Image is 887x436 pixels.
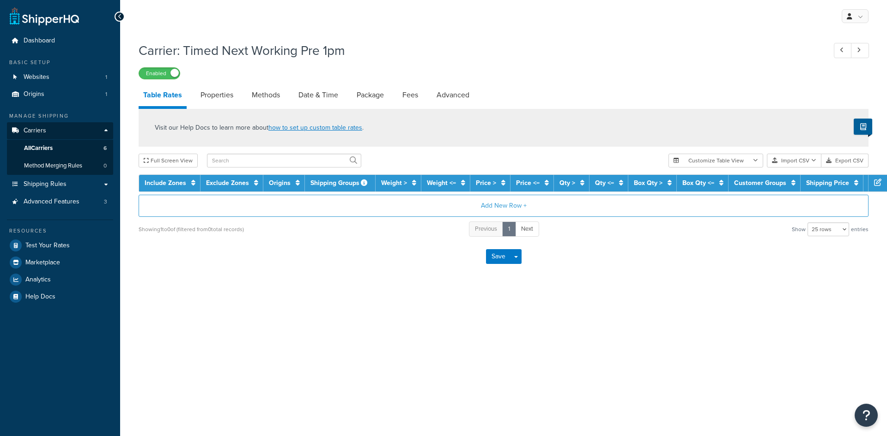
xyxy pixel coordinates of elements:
[767,154,821,167] button: Import CSV
[634,178,662,188] a: Box Qty >
[268,123,362,132] a: how to set up custom table rates
[155,123,364,133] p: Visit our Help Docs to learn more about .
[7,227,113,235] div: Resources
[24,73,49,81] span: Websites
[7,32,113,49] a: Dashboard
[139,42,817,60] h1: Carrier: Timed Next Working Pre 1pm
[851,223,869,236] span: entries
[682,178,714,188] a: Box Qty <=
[7,157,113,174] a: Method Merging Rules0
[103,162,107,170] span: 0
[305,175,376,191] th: Shipping Groups
[196,84,238,106] a: Properties
[294,84,343,106] a: Date & Time
[595,178,614,188] a: Qty <=
[398,84,423,106] a: Fees
[734,178,786,188] a: Customer Groups
[24,127,46,135] span: Carriers
[139,68,180,79] label: Enabled
[476,178,496,188] a: Price >
[206,178,249,188] a: Exclude Zones
[104,198,107,206] span: 3
[7,193,113,210] li: Advanced Features
[24,162,82,170] span: Method Merging Rules
[792,223,806,236] span: Show
[7,59,113,66] div: Basic Setup
[7,176,113,193] a: Shipping Rules
[834,43,852,58] a: Previous Record
[7,112,113,120] div: Manage Shipping
[247,84,285,106] a: Methods
[24,198,79,206] span: Advanced Features
[806,178,849,188] a: Shipping Price
[25,293,55,301] span: Help Docs
[25,276,51,284] span: Analytics
[502,221,516,237] a: 1
[207,154,361,167] input: Search
[139,154,198,167] button: Full Screen View
[469,221,503,237] a: Previous
[821,154,869,167] button: Export CSV
[7,69,113,86] li: Websites
[7,237,113,254] a: Test Your Rates
[25,259,60,267] span: Marketplace
[854,119,872,135] button: Show Help Docs
[24,37,55,45] span: Dashboard
[7,122,113,175] li: Carriers
[475,224,497,233] span: Previous
[7,122,113,139] a: Carriers
[7,193,113,210] a: Advanced Features3
[352,84,389,106] a: Package
[7,86,113,103] li: Origins
[105,73,107,81] span: 1
[7,271,113,288] a: Analytics
[7,140,113,157] a: AllCarriers6
[516,178,540,188] a: Price <=
[427,178,456,188] a: Weight <=
[559,178,575,188] a: Qty >
[24,180,67,188] span: Shipping Rules
[521,224,533,233] span: Next
[24,90,44,98] span: Origins
[269,178,291,188] a: Origins
[103,144,107,152] span: 6
[105,90,107,98] span: 1
[7,157,113,174] li: Method Merging Rules
[139,84,187,109] a: Table Rates
[515,221,539,237] a: Next
[668,154,763,167] button: Customize Table View
[139,195,869,217] button: Add New Row +
[486,249,511,264] button: Save
[381,178,407,188] a: Weight >
[7,69,113,86] a: Websites1
[24,144,53,152] span: All Carriers
[851,43,869,58] a: Next Record
[25,242,70,250] span: Test Your Rates
[7,86,113,103] a: Origins1
[7,288,113,305] a: Help Docs
[432,84,474,106] a: Advanced
[139,223,244,236] div: Showing 1 to 0 of (filtered from 0 total records)
[7,254,113,271] a: Marketplace
[855,404,878,427] button: Open Resource Center
[145,178,186,188] a: Include Zones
